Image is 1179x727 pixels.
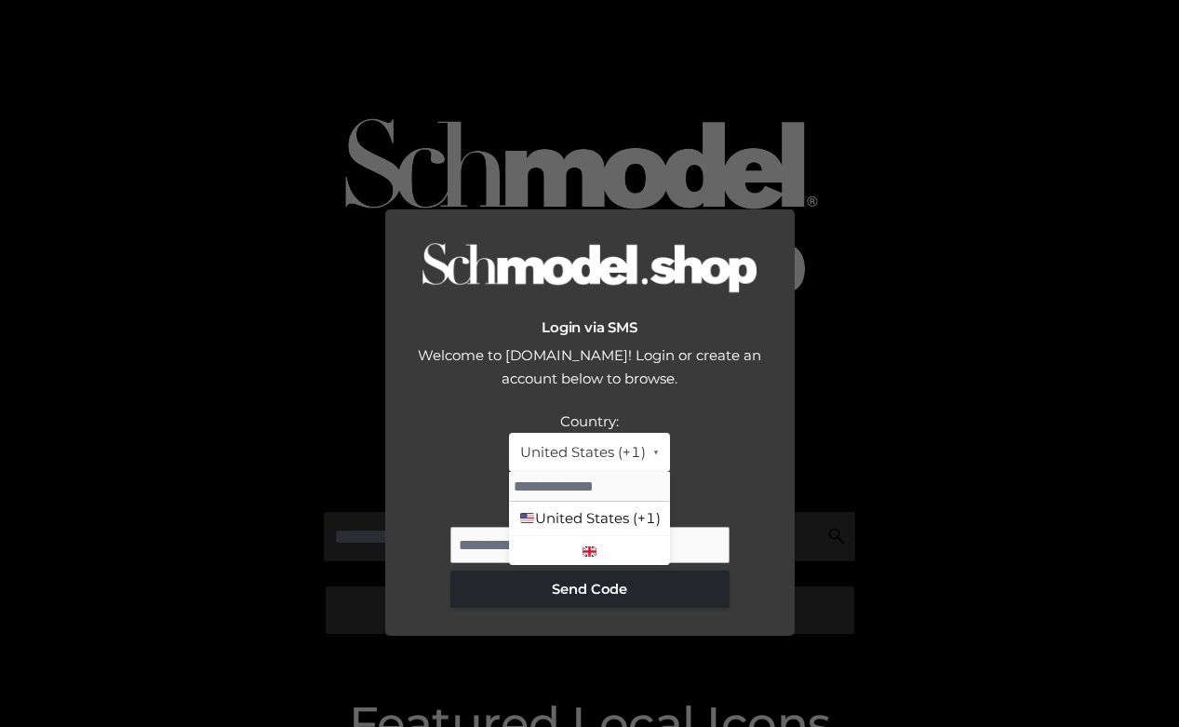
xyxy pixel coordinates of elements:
img: 🇬🇧 [583,545,596,559]
span: United States (+1) [520,440,646,464]
li: [GEOGRAPHIC_DATA] (+44) [509,536,670,618]
h2: Login via SMS [404,319,776,336]
div: Welcome to [DOMAIN_NAME]! Login or create an account below to browse. [404,343,776,410]
button: Send Code [450,571,730,608]
img: Logo [422,242,757,297]
img: 🇺🇸 [520,511,534,525]
li: United States (+1) [509,502,670,536]
label: Country: [560,412,619,430]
